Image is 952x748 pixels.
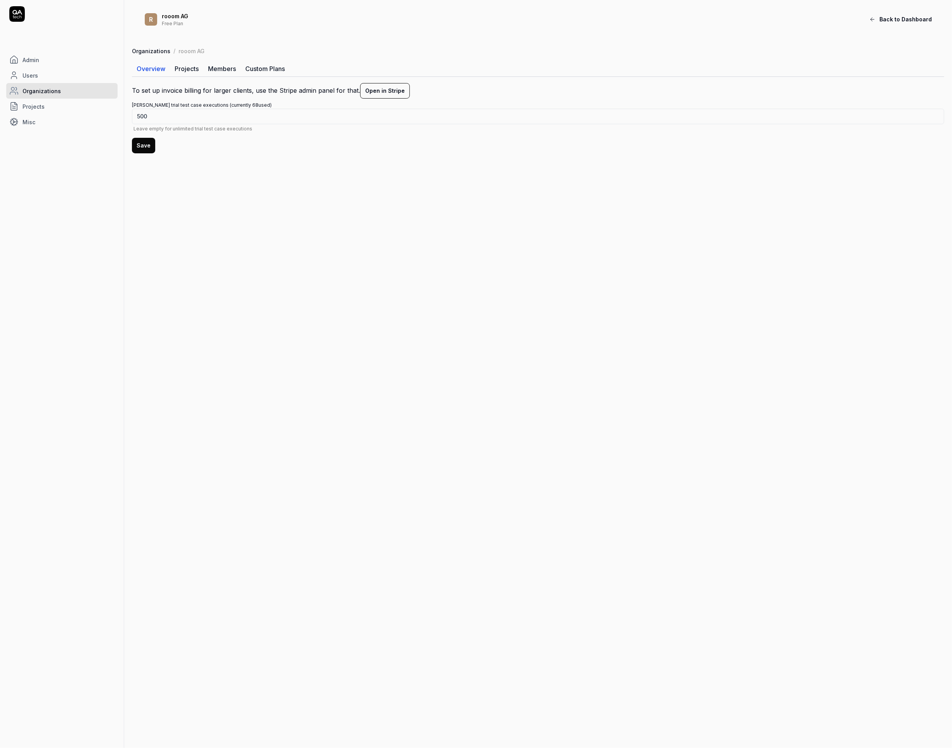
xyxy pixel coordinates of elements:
[145,13,157,26] span: r
[865,12,936,27] button: Back to Dashboard
[6,114,118,130] a: Misc
[23,87,61,95] span: Organizations
[879,15,932,23] span: Back to Dashboard
[203,61,241,76] a: Members
[23,56,39,64] span: Admin
[23,118,35,126] span: Misc
[6,83,118,99] a: Organizations
[170,61,203,76] a: Projects
[132,102,944,132] label: [PERSON_NAME] trial test case executions (currently 68 used)
[132,126,944,132] span: Leave empty for unlimited trial test case executions
[6,99,118,114] a: Projects
[132,47,170,55] a: Organizations
[23,102,45,111] span: Projects
[6,52,118,68] a: Admin
[162,20,790,26] div: Free Plan
[132,138,155,153] button: Save
[132,109,944,124] input: [PERSON_NAME] trial test case executions (currently 68used)Leave empty for unlimited trial test c...
[6,68,118,83] a: Users
[23,71,38,80] span: Users
[360,83,410,99] button: Open in Stripe
[179,47,205,55] div: rooom AG
[132,61,170,76] a: Overview
[132,87,410,94] a: To set up invoice billing for larger clients, use the Stripe admin panel for that.Open in Stripe
[173,47,175,55] div: /
[241,61,290,76] a: Custom Plans
[162,13,790,20] div: rooom AG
